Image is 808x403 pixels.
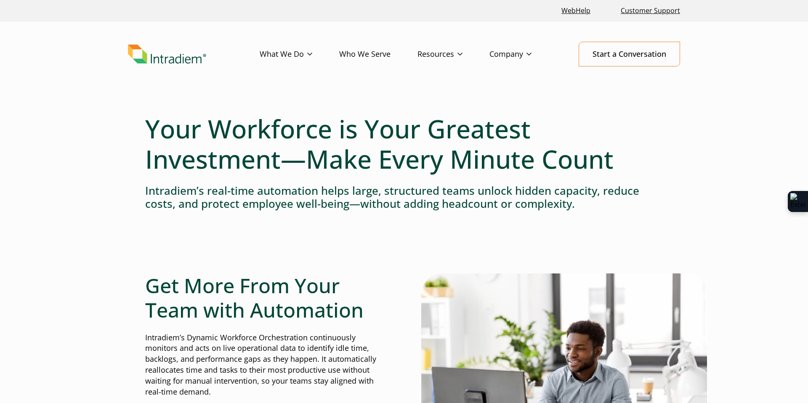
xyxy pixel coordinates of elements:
[260,42,339,66] a: What We Do
[417,42,489,66] a: Resources
[145,114,663,174] h1: Your Workforce is Your Greatest Investment—Make Every Minute Count
[558,2,594,20] a: Link opens in a new window
[128,45,206,64] img: Intradiem
[128,45,260,64] a: Link to homepage of Intradiem
[617,2,683,20] a: Customer Support
[145,184,663,210] h4: Intradiem’s real-time automation helps large, structured teams unlock hidden capacity, reduce cos...
[579,42,680,66] a: Start a Conversation
[489,42,558,66] a: Company
[339,42,417,66] a: Who We Serve
[145,273,387,322] h2: Get More From Your Team with Automation
[790,193,805,210] img: Extension Icon
[145,332,387,398] p: Intradiem’s Dynamic Workforce Orchestration continuously monitors and acts on live operational da...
